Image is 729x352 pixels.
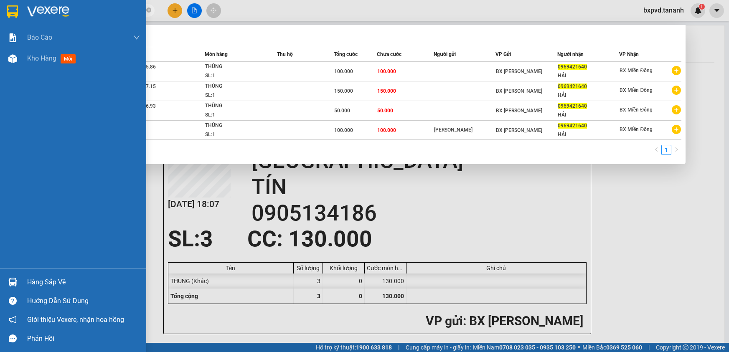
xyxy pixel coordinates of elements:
span: 50.000 [334,108,350,114]
span: VP Gửi [495,51,511,57]
span: Thu hộ [277,51,293,57]
li: 1 [661,145,671,155]
span: BX Miền Đông [620,107,653,113]
div: SL: 1 [205,91,268,100]
img: solution-icon [8,33,17,42]
span: BX [PERSON_NAME] [496,68,542,74]
span: BX [PERSON_NAME] [496,127,542,133]
div: HẢI [558,111,619,119]
span: BX [PERSON_NAME] [496,88,542,94]
span: Giới thiệu Vexere, nhận hoa hồng [27,314,124,325]
a: 1 [662,145,671,154]
span: Tổng cước [334,51,358,57]
div: THÙNG [205,101,268,111]
div: HẢI [558,130,619,139]
li: Next Page [671,145,681,155]
span: BX [PERSON_NAME] [496,108,542,114]
span: Kho hàng [27,54,56,62]
span: 0969421640 [558,84,587,89]
span: BX Miền Đông [620,87,653,93]
span: 0969421640 [558,123,587,129]
span: right [674,147,679,152]
span: left [654,147,659,152]
span: Món hàng [205,51,228,57]
div: Hướng dẫn sử dụng [27,295,140,307]
img: warehouse-icon [8,278,17,286]
div: HẢI [558,71,619,80]
span: plus-circle [672,66,681,75]
span: BX Miền Đông [620,68,653,73]
span: BX Miền Đông [620,127,653,132]
span: 100.000 [334,127,353,133]
div: THÙNG [205,121,268,130]
span: 100.000 [377,127,396,133]
div: SL: 1 [205,71,268,81]
img: warehouse-icon [8,54,17,63]
span: Chưa cước [377,51,401,57]
span: question-circle [9,297,17,305]
span: 150.000 [377,88,396,94]
div: Hàng sắp về [27,276,140,289]
span: VP Nhận [619,51,639,57]
span: 150.000 [334,88,353,94]
span: Người nhận [557,51,584,57]
div: THÙNG [205,62,268,71]
span: down [133,34,140,41]
img: logo-vxr [7,5,18,18]
span: Báo cáo [27,32,52,43]
span: 0969421640 [558,64,587,70]
span: message [9,334,17,342]
span: plus-circle [672,105,681,114]
div: Phản hồi [27,332,140,345]
span: mới [61,54,76,63]
div: THÙNG [205,82,268,91]
span: 100.000 [377,68,396,74]
span: Người gửi [434,51,456,57]
span: notification [9,316,17,324]
div: SL: 1 [205,111,268,120]
div: HẢI [558,91,619,100]
div: [PERSON_NAME] [434,126,495,134]
span: 50.000 [377,108,393,114]
div: SL: 1 [205,130,268,139]
span: 100.000 [334,68,353,74]
button: right [671,145,681,155]
li: Previous Page [651,145,661,155]
button: left [651,145,661,155]
span: close-circle [146,7,151,15]
span: close-circle [146,8,151,13]
span: 0969421640 [558,103,587,109]
span: plus-circle [672,125,681,134]
span: plus-circle [672,86,681,95]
